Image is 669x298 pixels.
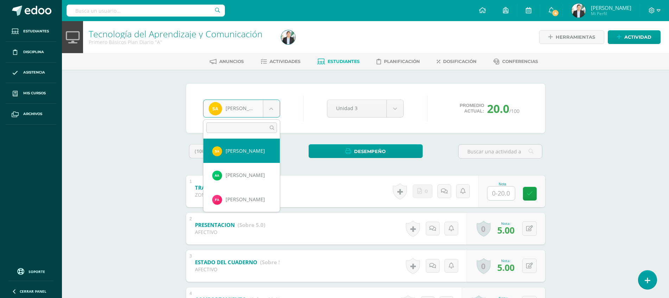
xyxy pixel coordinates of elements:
[226,147,265,154] span: [PERSON_NAME]
[212,195,222,205] img: 8d5f175add9ee7bbceb409216a99e9d0.png
[212,146,222,156] img: 81f13956270542cac8a1f12b2ce353b5.png
[212,171,222,180] img: 7ac7bb97263b3193dd581aa0e133762f.png
[226,172,265,178] span: [PERSON_NAME]
[226,196,265,203] span: [PERSON_NAME]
